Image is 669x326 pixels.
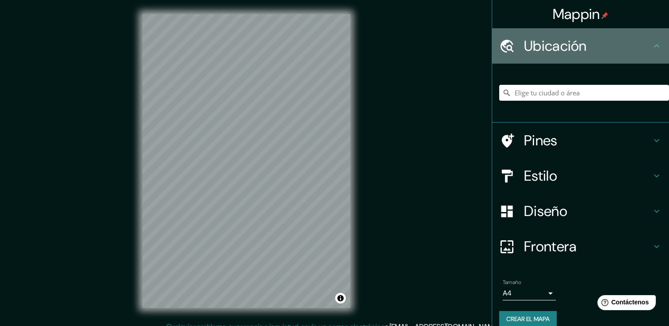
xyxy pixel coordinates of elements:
img: pin-icon.png [601,12,608,19]
div: Pines [492,123,669,158]
font: Crear el mapa [506,314,550,325]
div: Estilo [492,158,669,193]
button: Alternar atribución [335,293,346,303]
h4: Pines [524,132,651,149]
div: A4 [503,286,556,300]
h4: Estilo [524,167,651,185]
iframe: Help widget launcher [590,292,659,316]
font: Mappin [553,5,600,23]
label: Tamaño [503,279,521,286]
div: Diseño [492,193,669,229]
canvas: Mapa [142,14,350,308]
h4: Diseño [524,202,651,220]
h4: Frontera [524,238,651,255]
h4: Ubicación [524,37,651,55]
div: Frontera [492,229,669,264]
div: Ubicación [492,28,669,64]
input: Elige tu ciudad o área [499,85,669,101]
